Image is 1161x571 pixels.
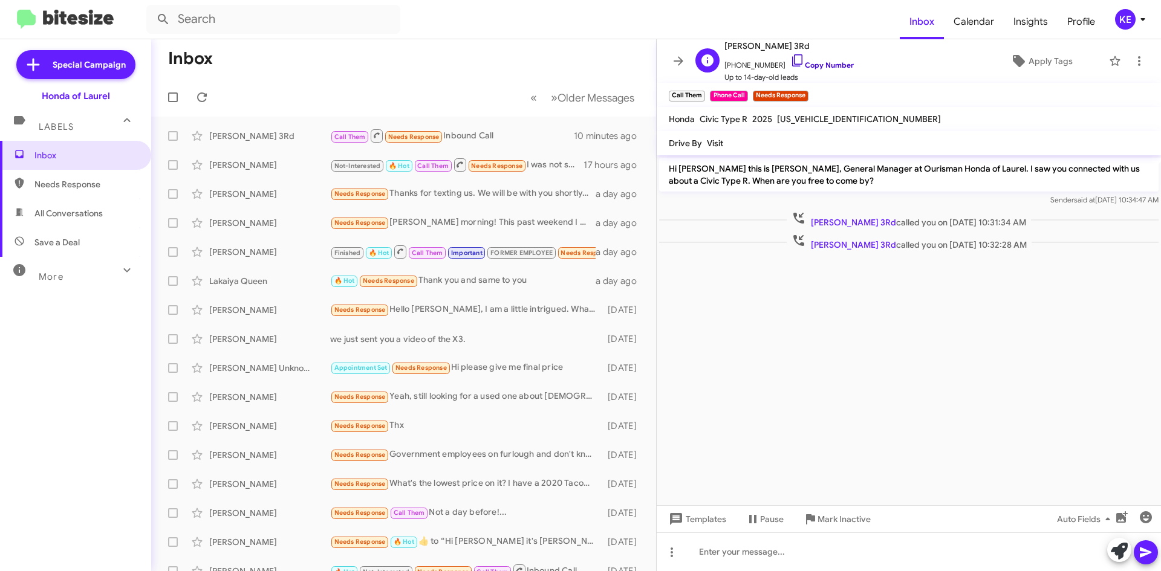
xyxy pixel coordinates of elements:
span: Needs Response [334,480,386,488]
h1: Inbox [168,49,213,68]
span: Mark Inactive [818,508,871,530]
div: Hello [PERSON_NAME], I am a little intrigued. What does enough look like? I love my Crosstour. I ... [330,303,602,317]
div: [DATE] [602,449,646,461]
button: Apply Tags [979,50,1103,72]
span: Needs Response [334,306,386,314]
span: Labels [39,121,74,132]
span: Needs Response [334,538,386,546]
button: Pause [736,508,793,530]
div: [DATE] [602,420,646,432]
span: Finished [334,249,361,257]
div: a day ago [596,188,646,200]
span: Needs Response [334,422,386,430]
span: Needs Response [334,393,386,401]
span: [PERSON_NAME] 3Rd [724,39,854,53]
div: 10 minutes ago [574,130,646,142]
small: Call Them [669,91,705,102]
div: we just sent you a video of the X3. [330,333,602,345]
span: Appointment Set [334,364,388,372]
div: [DATE] [602,362,646,374]
span: Pause [760,508,784,530]
span: Not-Interested [334,162,381,170]
span: FORMER EMPLOYEE [490,249,553,257]
div: [DATE] [602,478,646,490]
div: [PERSON_NAME] [209,478,330,490]
span: 🔥 Hot [334,277,355,285]
div: Government employees on furlough and don't know what offers you have in place [330,448,602,462]
span: Sender [DATE] 10:34:47 AM [1050,195,1159,204]
span: Profile [1058,4,1105,39]
div: [PERSON_NAME] Unknown [209,362,330,374]
div: [PERSON_NAME] [209,246,330,258]
div: [PERSON_NAME] [209,188,330,200]
nav: Page navigation example [524,85,642,110]
div: [PERSON_NAME] 3Rd [209,130,330,142]
div: Not a day before!... [330,506,602,520]
a: Insights [1004,4,1058,39]
span: » [551,90,558,105]
span: « [530,90,537,105]
span: Needs Response [334,219,386,227]
button: Auto Fields [1047,508,1125,530]
div: [DATE] [602,391,646,403]
span: Calendar [944,4,1004,39]
span: Older Messages [558,91,634,105]
div: [PERSON_NAME] [209,159,330,171]
div: ​👍​ to “ Hi [PERSON_NAME] it's [PERSON_NAME] at Ourisman Honda of Laurel. I saw you've been in to... [330,535,602,549]
span: Save a Deal [34,236,80,248]
span: Call Them [412,249,443,257]
button: Mark Inactive [793,508,880,530]
div: Inbound Call [330,128,574,143]
span: called you on [DATE] 10:32:28 AM [787,233,1032,251]
span: Needs Response [334,509,386,517]
span: [US_VEHICLE_IDENTIFICATION_NUMBER] [777,114,941,124]
span: All Conversations [34,207,103,219]
div: a day ago [596,246,646,258]
div: [PERSON_NAME] [209,391,330,403]
div: [DATE] [602,536,646,548]
span: Auto Fields [1057,508,1115,530]
span: Drive By [669,138,702,149]
span: called you on [DATE] 10:31:34 AM [787,211,1031,228]
div: KE [1115,9,1136,30]
span: Honda [669,114,695,124]
span: Needs Response [395,364,447,372]
div: Thank you and same to you [330,274,596,288]
div: [PERSON_NAME] morning! This past weekend I purchased a Honda Ridgeline from you all! [PERSON_NAME... [330,216,596,230]
div: Honda of Laurel [42,90,110,102]
div: [PERSON_NAME] [209,217,330,229]
span: Up to 14-day-old leads [724,71,854,83]
div: [PERSON_NAME] [209,507,330,519]
div: Yeah, still looking for a used one about [DEMOGRAPHIC_DATA] less than 50,000 miles all-wheel-driv... [330,390,602,404]
span: Call Them [334,133,366,141]
span: 🔥 Hot [389,162,409,170]
span: Needs Response [471,162,522,170]
div: Thx [330,419,602,433]
a: Copy Number [790,60,854,69]
div: [DATE] [602,507,646,519]
p: Hi [PERSON_NAME] this is [PERSON_NAME], General Manager at Ourisman Honda of Laurel. I saw you co... [659,158,1159,192]
button: Previous [523,85,544,110]
span: Call Them [394,509,425,517]
span: Call Them [417,162,449,170]
span: Needs Response [334,190,386,198]
span: Special Campaign [53,59,126,71]
div: I was not successful. Can someone give me a call [330,157,584,172]
span: Templates [666,508,726,530]
button: KE [1105,9,1148,30]
span: Needs Response [363,277,414,285]
div: a day ago [596,217,646,229]
button: Templates [657,508,736,530]
div: What's the lowest price on it? I have a 2020 Tacoma to trade [330,477,602,491]
span: Apply Tags [1029,50,1073,72]
div: [DATE] [602,333,646,345]
div: Thanks for texting us. We will be with you shortly. In the meantime, you can use this link to sav... [330,187,596,201]
span: [PHONE_NUMBER] [724,53,854,71]
div: [DATE] [602,304,646,316]
span: 🔥 Hot [369,249,389,257]
span: said at [1074,195,1095,204]
div: 17 hours ago [584,159,646,171]
small: Phone Call [710,91,747,102]
span: Needs Response [388,133,440,141]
